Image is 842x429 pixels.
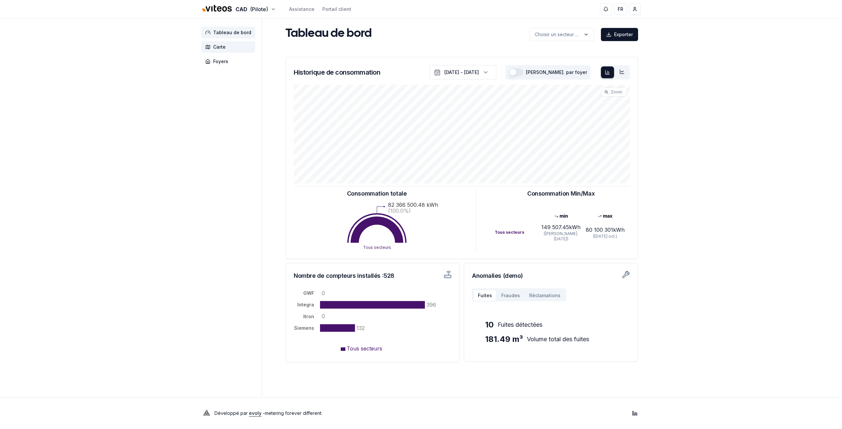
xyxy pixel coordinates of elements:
text: 82 366 500.48 kWh [388,202,438,208]
img: Viteos - CAD Logo [201,1,233,16]
span: Volume total des fuites [527,335,589,344]
h1: Tableau de bord [285,27,372,40]
text: (100.0%) [388,207,411,214]
label: [PERSON_NAME]. par foyer [526,70,587,75]
div: ([DATE] oct.) [583,234,627,239]
button: Exporter [601,28,638,41]
a: Foyers [201,56,258,67]
p: Choisir un secteur ... [535,31,578,38]
button: FR [614,3,626,15]
p: Développé par - metering forever different . [214,409,322,418]
text: Tous secteurs [363,245,391,250]
span: Foyers [213,58,228,65]
img: Evoly Logo [201,408,212,418]
tspan: 0 [322,313,325,320]
span: Zoom [611,89,622,95]
button: label [529,28,594,41]
span: FR [618,6,623,12]
h3: Anomalies (demo) [472,271,630,280]
div: min [539,213,583,219]
span: 10 [485,320,494,330]
tspan: GWF [303,290,314,296]
button: Fraudes [497,290,525,301]
span: CAD [235,5,247,13]
h3: Consommation Min/Max [527,189,595,198]
div: [DATE] - [DATE] [444,69,479,76]
h3: Consommation totale [347,189,407,198]
h3: Historique de consommation [294,68,380,77]
span: (Pilote) [250,5,268,13]
a: evoly [249,410,261,416]
button: Réclamations [525,290,565,301]
a: Assistance [289,6,314,12]
span: Tableau de bord [213,29,251,36]
button: CAD(Pilote) [201,2,276,16]
div: max [583,213,627,219]
a: Tableau de bord [201,27,258,38]
button: [DATE] - [DATE] [430,65,496,80]
tspan: Integra [297,302,314,307]
h3: Nombre de compteurs installés : 528 [294,271,408,280]
tspan: Itron [303,314,314,319]
span: Tous secteurs [347,345,382,352]
div: ([PERSON_NAME]. [DATE]) [539,231,583,242]
tspan: 132 [357,325,365,331]
tspan: Siemens [294,325,314,331]
span: 181.49 m³ [485,334,523,345]
a: Portail client [322,6,351,12]
tspan: 0 [322,290,325,297]
div: 149 507.45 kWh [539,223,583,231]
tspan: 396 [427,301,436,308]
div: 80 100 301 kWh [583,226,627,234]
div: Tous secteurs [495,230,539,235]
span: Fuites détectées [498,320,542,329]
button: Fuites [473,290,497,301]
a: Carte [201,41,258,53]
span: Carte [213,44,226,50]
